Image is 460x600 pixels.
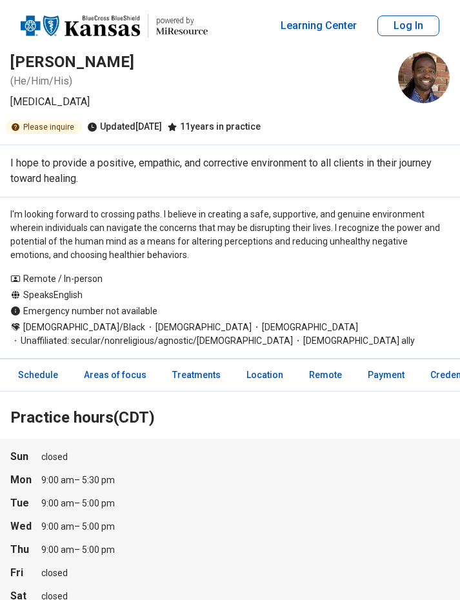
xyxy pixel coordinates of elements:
p: I'm looking forward to crossing paths. I believe in creating a safe, supportive, and genuine envi... [10,208,450,262]
h2: Practice hours (CDT) [10,376,450,429]
span: [DEMOGRAPHIC_DATA] ally [293,334,415,348]
div: Updated [DATE] [87,120,162,134]
div: closed [41,566,450,581]
div: Please inquire [5,120,82,134]
p: powered by [156,15,208,26]
a: Areas of focus [76,362,154,388]
div: Speaks English [10,288,450,302]
span: [DEMOGRAPHIC_DATA] [252,321,358,334]
a: Home page [21,5,208,46]
h1: [PERSON_NAME] [10,52,388,74]
strong: Wed [10,519,34,534]
strong: Thu [10,542,34,557]
a: Schedule [3,362,66,388]
span: Unaffiliated: secular/nonreligious/agnostic/[DEMOGRAPHIC_DATA] [10,334,293,348]
div: 9:00 am – 5:00 pm [41,497,115,511]
div: closed [41,450,450,465]
p: ( He/Him/His ) [10,74,388,89]
div: 9:00 am – 5:30 pm [41,474,115,488]
div: Remote / In-person [10,272,450,286]
a: Remote [301,362,350,388]
img: Chaz Mailey, Psychologist [398,52,450,103]
a: Location [239,362,291,388]
p: [MEDICAL_DATA] [10,94,388,110]
div: 9:00 am – 5:00 pm [41,543,115,557]
a: Learning Center [281,18,357,34]
strong: Mon [10,472,34,488]
div: Emergency number not available [10,305,450,318]
span: [DEMOGRAPHIC_DATA] [145,321,252,334]
strong: Sun [10,449,34,465]
span: [DEMOGRAPHIC_DATA]/Black [23,321,145,334]
div: 9:00 am – 5:00 pm [41,520,115,534]
a: Treatments [165,362,228,388]
a: Payment [360,362,412,388]
strong: Tue [10,495,34,511]
strong: Fri [10,565,34,581]
div: 11 years in practice [167,120,261,134]
button: Log In [377,15,439,36]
